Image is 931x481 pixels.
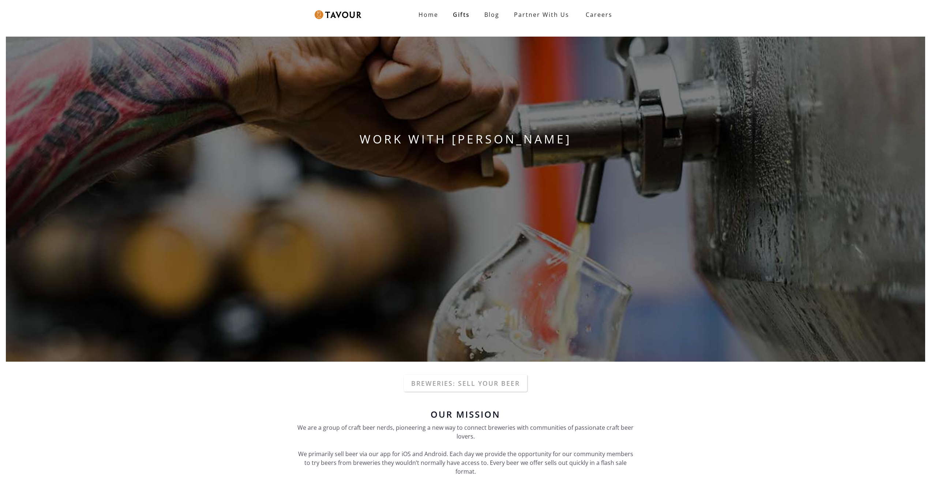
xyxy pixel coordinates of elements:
[6,130,925,148] h1: WORK WITH [PERSON_NAME]
[418,11,438,19] strong: Home
[446,7,477,22] a: Gifts
[586,7,612,22] strong: Careers
[411,7,446,22] a: Home
[294,410,638,419] h6: Our Mission
[577,4,618,25] a: Careers
[477,7,507,22] a: Blog
[507,7,577,22] a: Partner With Us
[404,375,527,392] a: Breweries: Sell your beer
